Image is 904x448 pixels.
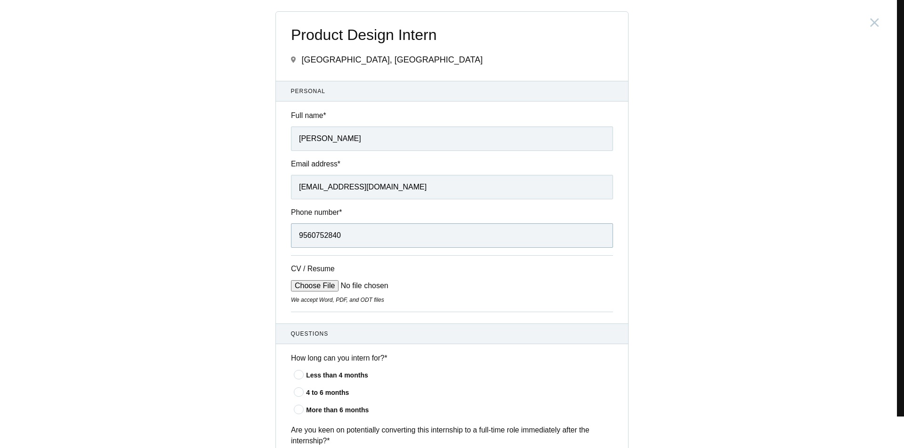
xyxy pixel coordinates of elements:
div: 4 to 6 months [306,388,613,398]
div: We accept Word, PDF, and ODT files [291,296,613,304]
label: Full name [291,110,613,121]
div: More than 6 months [306,405,613,415]
label: How long can you intern for? [291,353,613,363]
span: [GEOGRAPHIC_DATA], [GEOGRAPHIC_DATA] [301,55,483,64]
span: Product Design Intern [291,27,613,43]
label: Are you keen on potentially converting this internship to a full-time role immediately after the ... [291,424,613,447]
label: Email address [291,158,613,169]
span: Personal [291,87,613,95]
label: Phone number [291,207,613,218]
div: Less than 4 months [306,370,613,380]
label: CV / Resume [291,263,362,274]
span: Questions [291,330,613,338]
